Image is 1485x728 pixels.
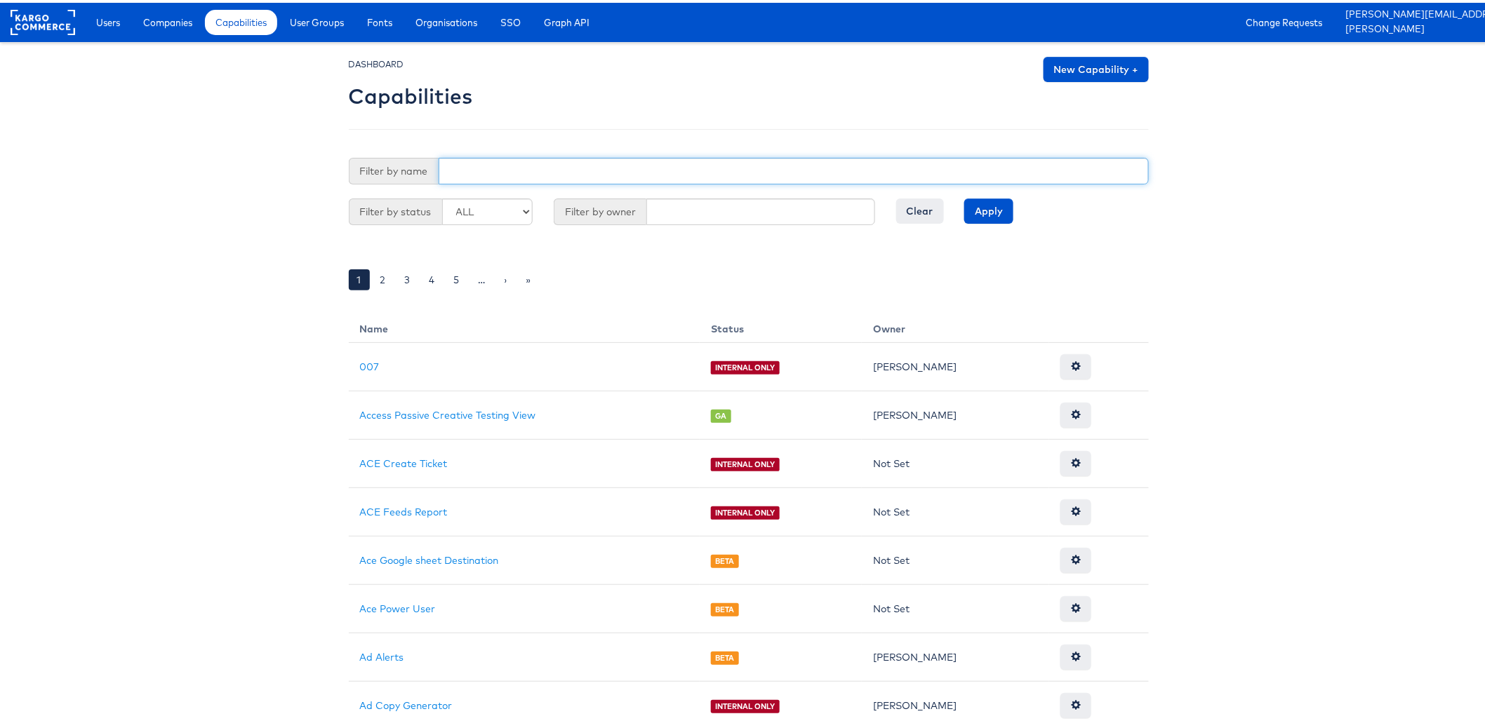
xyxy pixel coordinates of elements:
[349,82,473,105] h2: Capabilities
[711,649,739,662] span: BETA
[711,455,780,469] span: INTERNAL ONLY
[405,7,488,32] a: Organisations
[360,551,499,564] a: Ace Google sheet Destination
[367,13,392,27] span: Fonts
[349,196,442,222] span: Filter by status
[470,267,494,288] a: …
[360,503,448,515] a: ACE Feeds Report
[1236,7,1333,32] a: Change Requests
[862,582,1049,631] td: Not Set
[290,13,344,27] span: User Groups
[862,631,1049,679] td: [PERSON_NAME]
[862,437,1049,485] td: Not Set
[496,267,516,288] a: ›
[711,504,780,517] span: INTERNAL ONLY
[415,13,477,27] span: Organisations
[862,389,1049,437] td: [PERSON_NAME]
[896,196,944,221] input: Clear
[372,267,394,288] a: 2
[862,534,1049,582] td: Not Set
[711,358,780,372] span: INTERNAL ONLY
[349,56,404,67] small: DASHBOARD
[490,7,531,32] a: SSO
[554,196,646,222] span: Filter by owner
[360,454,448,467] a: ACE Create Ticket
[446,267,468,288] a: 5
[360,358,380,370] a: 007
[397,267,419,288] a: 3
[96,13,120,27] span: Users
[421,267,444,288] a: 4
[518,267,540,288] a: »
[533,7,600,32] a: Graph API
[500,13,521,27] span: SSO
[700,308,862,340] th: Status
[360,648,404,661] a: Ad Alerts
[349,308,700,340] th: Name
[711,697,780,710] span: INTERNAL ONLY
[357,7,403,32] a: Fonts
[862,679,1049,727] td: [PERSON_NAME]
[711,552,739,565] span: BETA
[349,155,439,182] span: Filter by name
[86,7,131,32] a: Users
[360,406,536,419] a: Access Passive Creative Testing View
[205,7,277,32] a: Capabilities
[133,7,203,32] a: Companies
[1044,54,1149,79] a: New Capability +
[279,7,354,32] a: User Groups
[360,600,436,612] a: Ace Power User
[360,696,453,709] a: Ad Copy Generator
[862,340,1049,389] td: [PERSON_NAME]
[349,267,370,288] a: 1
[711,600,739,614] span: BETA
[862,485,1049,534] td: Not Set
[964,196,1013,221] input: Apply
[215,13,267,27] span: Capabilities
[711,407,731,420] span: GA
[544,13,590,27] span: Graph API
[143,13,192,27] span: Companies
[862,308,1049,340] th: Owner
